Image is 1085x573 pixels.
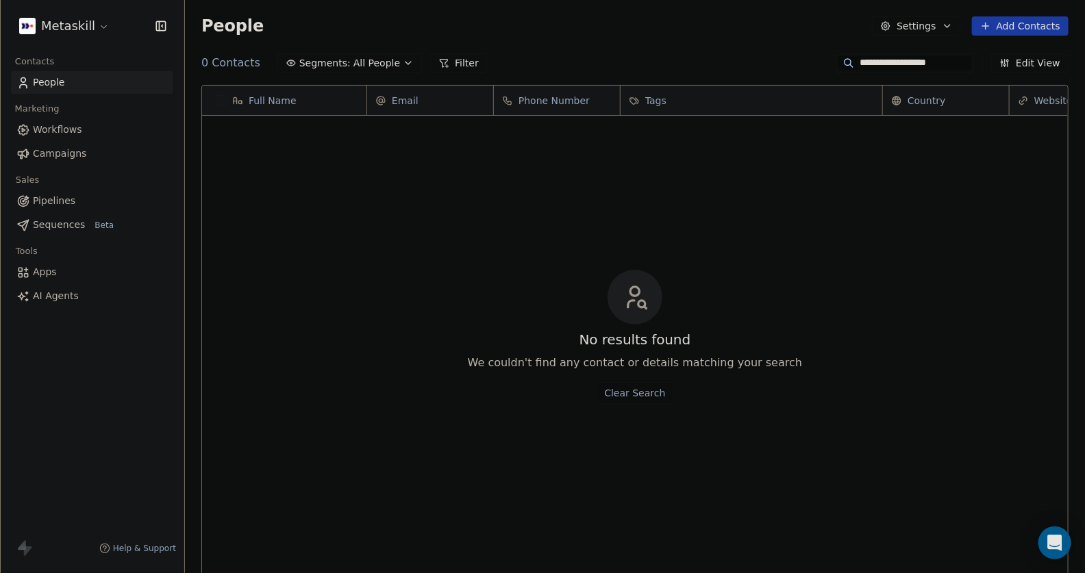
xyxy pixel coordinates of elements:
[10,241,43,262] span: Tools
[908,94,946,107] span: Country
[33,75,65,90] span: People
[16,14,112,38] button: Metaskill
[33,123,82,137] span: Workflows
[367,86,493,115] div: Email
[972,16,1069,36] button: Add Contacts
[621,86,882,115] div: Tags
[299,56,351,71] span: Segments:
[9,51,60,72] span: Contacts
[9,99,65,119] span: Marketing
[113,543,176,554] span: Help & Support
[19,18,36,34] img: AVATAR%20METASKILL%20-%20Colori%20Positivo.png
[1034,94,1073,107] span: Website
[90,218,118,232] span: Beta
[392,94,419,107] span: Email
[519,94,590,107] span: Phone Number
[494,86,620,115] div: Phone Number
[1038,526,1071,559] div: Open Intercom Messenger
[11,214,173,236] a: SequencesBeta
[202,116,367,557] div: grid
[596,382,673,404] button: Clear Search
[353,56,400,71] span: All People
[10,170,45,190] span: Sales
[11,190,173,212] a: Pipelines
[11,118,173,141] a: Workflows
[11,71,173,94] a: People
[33,194,75,208] span: Pipelines
[33,147,86,161] span: Campaigns
[202,86,366,115] div: Full Name
[201,55,260,71] span: 0 Contacts
[99,543,176,554] a: Help & Support
[883,86,1009,115] div: Country
[11,142,173,165] a: Campaigns
[468,355,802,371] span: We couldn't find any contact or details matching your search
[430,53,487,73] button: Filter
[872,16,960,36] button: Settings
[991,53,1069,73] button: Edit View
[579,330,691,349] span: No results found
[33,218,85,232] span: Sequences
[645,94,666,107] span: Tags
[33,265,57,279] span: Apps
[41,17,95,35] span: Metaskill
[249,94,297,107] span: Full Name
[11,261,173,283] a: Apps
[201,16,264,36] span: People
[33,289,79,303] span: AI Agents
[11,285,173,307] a: AI Agents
